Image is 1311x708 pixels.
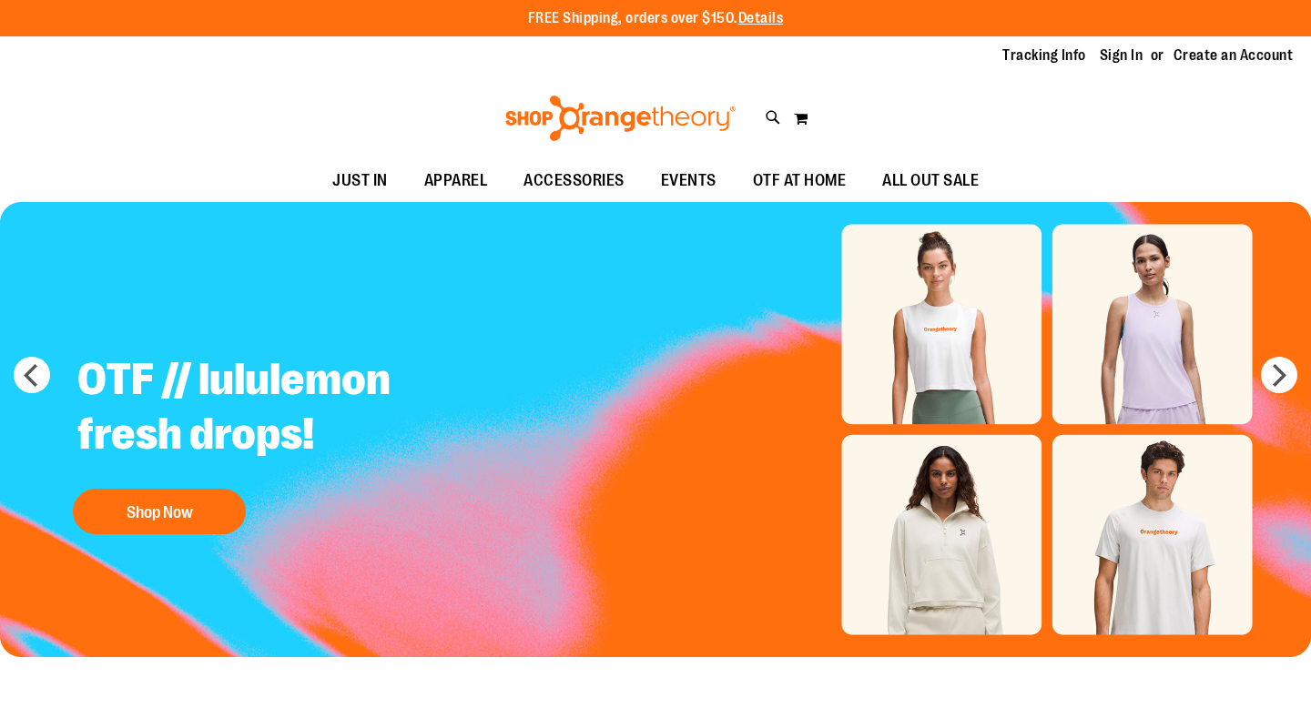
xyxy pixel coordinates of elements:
[523,160,625,201] span: ACCESSORIES
[503,96,738,141] img: Shop Orangetheory
[1100,46,1143,66] a: Sign In
[1002,46,1086,66] a: Tracking Info
[332,160,388,201] span: JUST IN
[73,489,246,534] button: Shop Now
[1261,357,1297,393] button: next
[753,160,847,201] span: OTF AT HOME
[1174,46,1294,66] a: Create an Account
[64,339,516,480] h2: OTF // lululemon fresh drops!
[882,160,979,201] span: ALL OUT SALE
[661,160,716,201] span: EVENTS
[64,339,516,543] a: OTF // lululemon fresh drops! Shop Now
[424,160,488,201] span: APPAREL
[738,10,784,26] a: Details
[14,357,50,393] button: prev
[528,8,784,29] p: FREE Shipping, orders over $150.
